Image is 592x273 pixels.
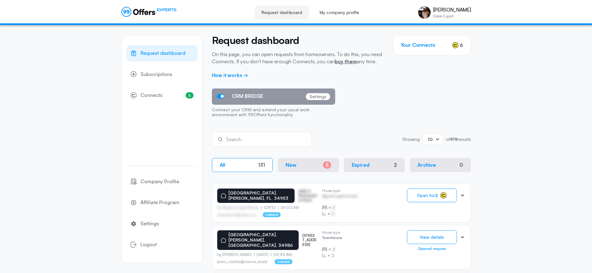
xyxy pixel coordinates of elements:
[401,42,435,48] h3: Your Connects
[212,51,384,65] p: On this page, you can open requests from homeowners. To do this, you need Connects. If you don't ...
[140,91,163,99] span: Connects
[220,162,226,168] p: All
[126,45,198,61] a: Request dashboard
[186,92,193,98] span: 6
[140,241,157,249] span: Logout
[322,246,342,252] div: ×
[140,70,172,79] span: Subscriptions
[322,230,342,235] p: House type
[435,193,438,198] strong: 2
[228,232,295,248] p: [GEOGRAPHIC_DATA]. [PERSON_NAME], [GEOGRAPHIC_DATA], 34986
[212,72,248,78] a: How it works →
[450,136,457,142] strong: 919
[261,205,278,210] p: [DATE]
[126,216,198,232] a: Settings
[140,178,179,186] span: Company Profile
[418,162,436,168] p: Archive
[140,199,179,207] span: Affiliate Program
[428,136,433,142] span: 10
[126,237,198,253] button: Logout
[407,247,457,251] div: Opened request
[407,230,457,244] button: View details
[323,161,331,169] div: 5
[402,137,420,141] p: Showing
[433,7,471,13] p: [PERSON_NAME]
[322,236,342,242] p: Townhouse
[332,246,335,252] span: 2
[263,212,281,217] p: owner
[335,58,357,65] a: buy them
[232,93,263,99] span: CRM BRIDGE
[298,189,317,203] p: ASDF S Sfasfdasfdas Dasd
[140,49,185,57] span: Request dashboard
[217,213,256,217] p: asdfasdfasasfd@asdfasd.asf
[394,162,397,168] div: 2
[217,260,267,264] a: [EMAIL_ADDRESS][DOMAIN_NAME]
[217,205,262,210] p: by Afgdsrwe Ljgjkdfsbvas
[126,194,198,211] a: Affiliate Program
[126,87,198,103] a: Connects6
[446,137,471,141] p: of results
[126,174,198,190] a: Company Profile
[212,105,335,121] p: Connect your CRM and extend your usual work environment with 99Offers functionality
[417,193,438,198] span: Open for
[459,162,463,168] div: 0
[332,204,335,211] span: B
[410,158,471,172] button: Archive0
[212,35,384,46] h2: Request dashboard
[212,158,273,172] button: All131
[322,189,358,193] p: House type
[286,162,296,168] p: New
[275,259,292,264] p: owner
[322,211,358,217] div: ×
[228,190,291,201] p: [GEOGRAPHIC_DATA]. [PERSON_NAME], FL, 34953
[331,211,334,217] span: B
[140,220,159,228] span: Settings
[255,6,309,19] a: Request dashboard
[322,194,358,200] p: Agrwsv qwervf oiuns
[344,158,405,172] button: Expired2
[306,93,330,100] p: Settings
[407,189,457,202] button: Open for2
[278,205,299,210] p: 06:00 AM
[278,158,339,172] button: New5
[258,162,265,168] div: 131
[322,252,342,259] div: ×
[217,252,254,257] p: by [PERSON_NAME]
[313,6,366,19] a: My company profile
[302,233,317,247] p: [STREET_ADDRESS]
[157,7,177,13] span: EXPERTS
[433,14,471,18] p: Estate Expert
[331,252,334,259] span: 2
[460,41,463,49] span: 6
[322,204,358,211] div: ×
[271,252,292,257] p: 05:40 AM
[126,66,198,83] a: Subscriptions
[254,252,271,257] p: [DATE]
[418,6,431,19] img: scott markowitz
[121,7,177,17] a: EXPERTS
[352,162,369,168] p: Expired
